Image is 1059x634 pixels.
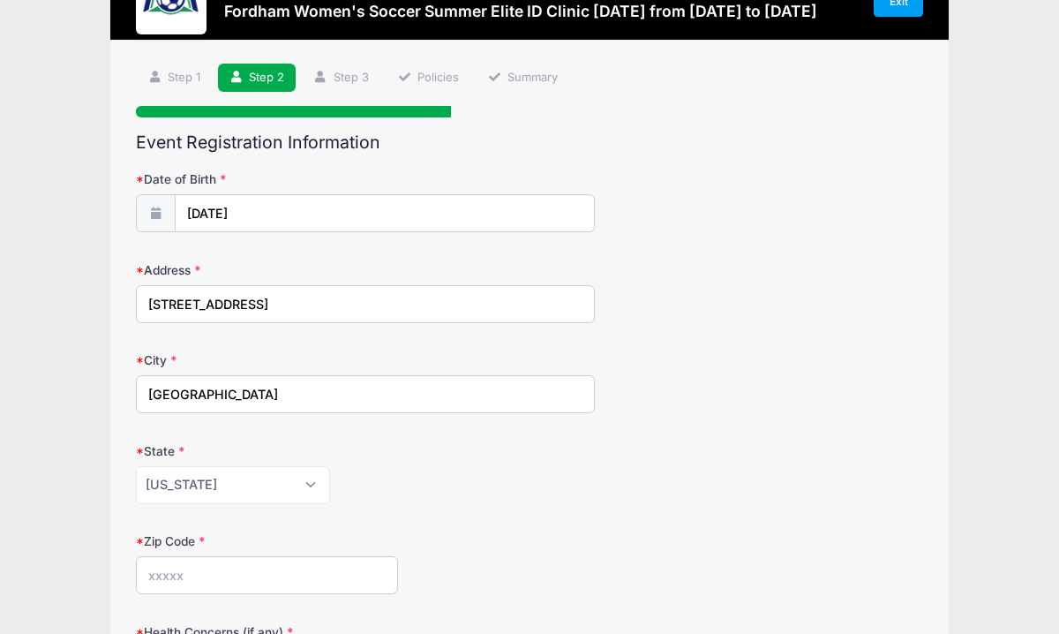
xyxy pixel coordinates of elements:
a: Step 1 [136,64,212,93]
a: Policies [386,64,470,93]
input: mm/dd/yyyy [175,194,596,232]
a: Step 2 [218,64,297,93]
a: Step 3 [302,64,380,93]
h2: Event Registration Information [136,132,923,153]
h3: Fordham Women's Soccer Summer Elite ID Clinic [DATE] from [DATE] to [DATE] [224,2,817,20]
label: Zip Code [136,532,398,550]
label: State [136,442,398,460]
label: Address [136,261,398,279]
label: Date of Birth [136,170,398,188]
a: Summary [476,64,569,93]
label: City [136,351,398,369]
input: xxxxx [136,556,398,594]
